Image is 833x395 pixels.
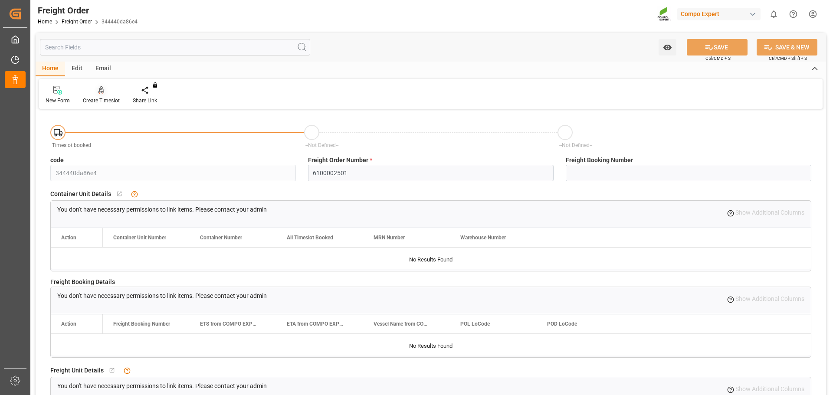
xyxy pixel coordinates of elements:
div: Edit [65,62,89,76]
span: Ctrl/CMD + S [705,55,731,62]
button: Help Center [784,4,803,24]
span: POL LoCode [460,321,490,327]
button: show 0 new notifications [764,4,784,24]
span: Container Number [200,235,242,241]
span: MRN Number [374,235,405,241]
span: All Timeslot Booked [287,235,333,241]
div: Email [89,62,118,76]
span: code [50,156,64,165]
input: Search Fields [40,39,310,55]
button: Compo Expert [677,6,764,22]
span: Freight Unit Details [50,366,104,375]
span: Vessel Name from COMPO EXPERT [374,321,432,327]
span: Freight Booking Number [113,321,170,327]
button: SAVE & NEW [757,39,817,55]
span: POD LoCode [547,321,577,327]
span: --Not Defined-- [559,142,592,148]
div: Freight Order [38,4,138,17]
span: Timeslot booked [52,142,91,148]
span: Container Unit Number [113,235,166,241]
div: Action [61,321,76,327]
span: Freight Order Number [308,156,372,165]
span: Container Unit Details [50,189,111,199]
span: --Not Defined-- [305,142,338,148]
div: Action [61,235,76,241]
p: You don't have necessary permissions to link items. Please contact your admin [57,382,267,391]
span: Ctrl/CMD + Shift + S [769,55,807,62]
a: Freight Order [62,19,92,25]
button: SAVE [687,39,748,55]
span: Freight Booking Details [50,277,115,287]
a: Home [38,19,52,25]
button: open menu [659,39,676,55]
img: Screenshot%202023-09-29%20at%2010.02.21.png_1712312052.png [657,7,671,22]
div: New Form [46,97,70,104]
span: ETS from COMPO EXPERT [200,321,258,327]
p: You don't have necessary permissions to link items. Please contact your admin [57,291,267,300]
div: Create Timeslot [83,97,120,104]
div: Home [36,62,65,76]
span: Warehouse Number [460,235,506,241]
div: Compo Expert [677,8,761,20]
p: You don't have necessary permissions to link items. Please contact your admin [57,205,267,214]
span: ETA from COMPO EXPERT [287,321,345,327]
span: Freight Booking Number [566,156,633,165]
